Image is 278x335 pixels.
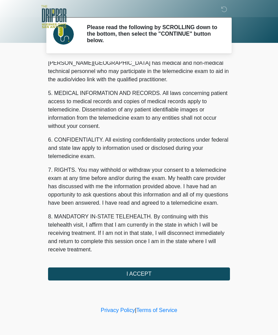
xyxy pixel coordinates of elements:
[53,24,74,45] img: Agent Avatar
[48,89,230,130] p: 5. MEDICAL INFORMATION AND RECORDS. All laws concerning patient access to medical records and cop...
[48,51,230,84] p: 4. HEALTHCARE INSTITUTION. The DRIPBaR - The Strand at [PERSON_NAME][GEOGRAPHIC_DATA] has medical...
[87,24,220,44] h2: Please read the following by SCROLLING down to the bottom, then select the "CONTINUE" button below.
[136,307,177,313] a: Terms of Service
[135,307,136,313] a: |
[48,136,230,160] p: 6. CONFIDENTIALITY. All existing confidentiality protections under federal and state law apply to...
[48,267,230,280] button: I ACCEPT
[101,307,135,313] a: Privacy Policy
[41,5,67,28] img: The DRIPBaR - The Strand at Huebner Oaks Logo
[48,166,230,207] p: 7. RIGHTS. You may withhold or withdraw your consent to a telemedicine exam at any time before an...
[48,213,230,254] p: 8. MANDATORY IN-STATE TELEHEALTH. By continuing with this telehealth visit, I affirm that I am cu...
